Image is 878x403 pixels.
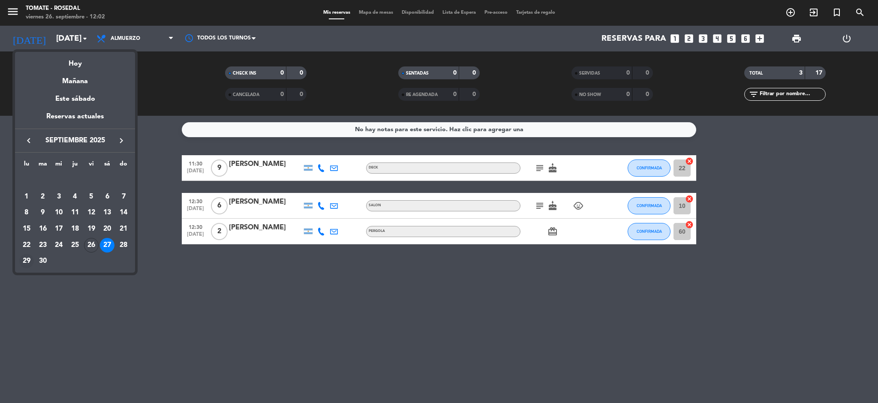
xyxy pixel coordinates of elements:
[36,238,50,253] div: 23
[67,159,83,172] th: jueves
[83,221,99,237] td: 19 de septiembre de 2025
[19,222,34,236] div: 15
[51,189,67,205] td: 3 de septiembre de 2025
[51,221,67,237] td: 17 de septiembre de 2025
[84,222,99,236] div: 19
[68,205,82,220] div: 11
[19,189,34,204] div: 1
[18,159,35,172] th: lunes
[35,221,51,237] td: 16 de septiembre de 2025
[99,205,116,221] td: 13 de septiembre de 2025
[35,205,51,221] td: 9 de septiembre de 2025
[115,189,132,205] td: 7 de septiembre de 2025
[51,237,67,253] td: 24 de septiembre de 2025
[99,189,116,205] td: 6 de septiembre de 2025
[100,205,114,220] div: 13
[51,222,66,236] div: 17
[35,237,51,253] td: 23 de septiembre de 2025
[18,253,35,269] td: 29 de septiembre de 2025
[115,221,132,237] td: 21 de septiembre de 2025
[36,222,50,236] div: 16
[99,159,116,172] th: sábado
[68,222,82,236] div: 18
[83,159,99,172] th: viernes
[15,69,135,87] div: Mañana
[116,222,131,236] div: 21
[18,205,35,221] td: 8 de septiembre de 2025
[100,189,114,204] div: 6
[18,221,35,237] td: 15 de septiembre de 2025
[51,205,66,220] div: 10
[35,159,51,172] th: martes
[68,238,82,253] div: 25
[115,237,132,253] td: 28 de septiembre de 2025
[100,222,114,236] div: 20
[67,189,83,205] td: 4 de septiembre de 2025
[68,189,82,204] div: 4
[51,205,67,221] td: 10 de septiembre de 2025
[84,189,99,204] div: 5
[24,135,34,146] i: keyboard_arrow_left
[51,189,66,204] div: 3
[18,189,35,205] td: 1 de septiembre de 2025
[19,205,34,220] div: 8
[19,254,34,268] div: 29
[84,205,99,220] div: 12
[100,238,114,253] div: 27
[36,189,50,204] div: 2
[36,205,50,220] div: 9
[116,135,126,146] i: keyboard_arrow_right
[67,205,83,221] td: 11 de septiembre de 2025
[35,189,51,205] td: 2 de septiembre de 2025
[19,238,34,253] div: 22
[15,87,135,111] div: Este sábado
[15,52,135,69] div: Hoy
[51,238,66,253] div: 24
[35,253,51,269] td: 30 de septiembre de 2025
[18,172,132,189] td: SEP.
[115,205,132,221] td: 14 de septiembre de 2025
[116,205,131,220] div: 14
[99,237,116,253] td: 27 de septiembre de 2025
[99,221,116,237] td: 20 de septiembre de 2025
[21,135,36,146] button: keyboard_arrow_left
[116,189,131,204] div: 7
[36,135,114,146] span: septiembre 2025
[15,111,135,129] div: Reservas actuales
[83,189,99,205] td: 5 de septiembre de 2025
[115,159,132,172] th: domingo
[36,254,50,268] div: 30
[51,159,67,172] th: miércoles
[83,205,99,221] td: 12 de septiembre de 2025
[67,221,83,237] td: 18 de septiembre de 2025
[84,238,99,253] div: 26
[67,237,83,253] td: 25 de septiembre de 2025
[83,237,99,253] td: 26 de septiembre de 2025
[18,237,35,253] td: 22 de septiembre de 2025
[116,238,131,253] div: 28
[114,135,129,146] button: keyboard_arrow_right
